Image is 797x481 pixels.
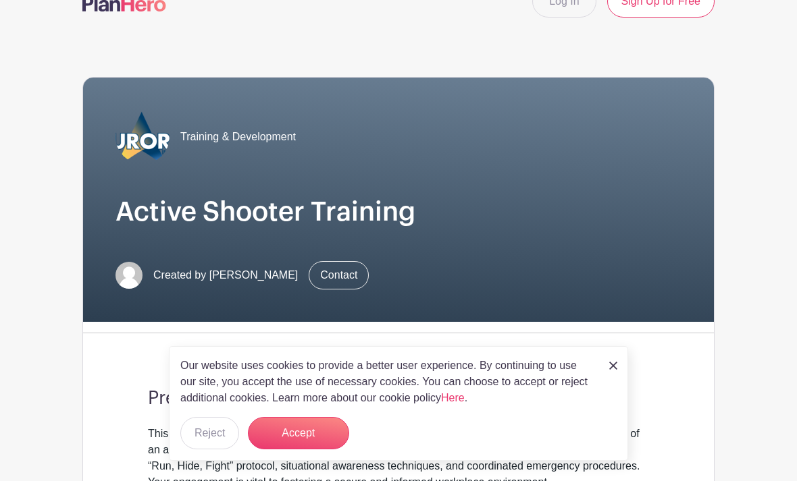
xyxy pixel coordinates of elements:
[309,261,369,289] a: Contact
[148,387,649,409] h3: Presented by: APD
[248,417,349,449] button: Accept
[441,392,465,403] a: Here
[115,110,170,164] img: 2023_COA_Horiz_Logo_PMS_BlueStroke%204.png
[180,417,239,449] button: Reject
[180,129,296,145] span: Training & Development
[115,262,143,289] img: default-ce2991bfa6775e67f084385cd625a349d9dcbb7a52a09fb2fda1e96e2d18dcdb.png
[115,196,682,229] h1: Active Shooter Training
[609,362,617,370] img: close_button-5f87c8562297e5c2d7936805f587ecaba9071eb48480494691a3f1689db116b3.svg
[153,267,298,283] span: Created by [PERSON_NAME]
[180,358,595,406] p: Our website uses cookies to provide a better user experience. By continuing to use our site, you ...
